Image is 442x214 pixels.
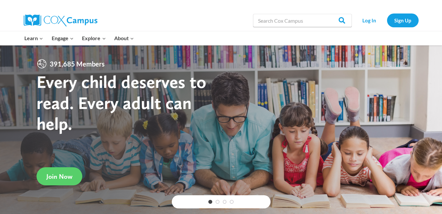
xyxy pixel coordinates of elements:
a: 1 [208,200,212,204]
a: 3 [223,200,227,204]
strong: Every child deserves to read. Every adult can help. [37,71,206,134]
a: Log In [355,13,384,27]
span: About [114,34,134,42]
a: Join Now [37,167,82,185]
img: Cox Campus [24,14,97,26]
span: 391,685 Members [47,59,107,69]
a: 2 [216,200,220,204]
span: Explore [82,34,106,42]
a: Sign Up [387,13,419,27]
input: Search Cox Campus [253,14,352,27]
a: 4 [230,200,234,204]
nav: Primary Navigation [20,31,138,45]
span: Join Now [46,173,72,180]
nav: Secondary Navigation [355,13,419,27]
span: Engage [52,34,74,42]
span: Learn [24,34,43,42]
